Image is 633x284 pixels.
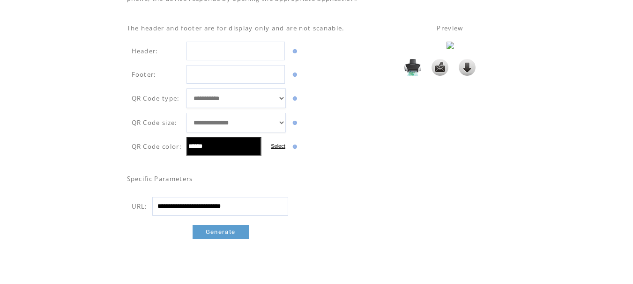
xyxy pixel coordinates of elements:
[132,142,182,151] span: QR Code color:
[290,121,297,125] img: help.gif
[132,94,180,102] span: QR Code type:
[290,73,297,77] img: help.gif
[290,145,297,149] img: help.gif
[132,70,156,79] span: Footer:
[127,175,193,183] span: Specific Parameters
[290,49,297,53] img: help.gif
[459,59,476,76] img: Click to download
[271,143,285,149] label: Select
[132,118,178,127] span: QR Code size:
[432,59,448,76] img: Send it to my email
[132,47,158,55] span: Header:
[290,96,297,101] img: help.gif
[127,24,345,32] span: The header and footer are for display only and are not scanable.
[447,42,454,49] img: eAF1Uc1LG0EUfwkNelCQphcRUVKhlzKrklIhFcQoRdkSmmiL7em5-7KZdHdnnJ1Npkq99WKhF.8Er-2lf0aP3nsTREQKvfTan...
[132,202,148,211] span: URL:
[437,24,463,32] span: Preview
[432,71,448,77] a: Send it to my email
[193,225,249,239] a: Generate
[404,59,421,76] img: Print it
